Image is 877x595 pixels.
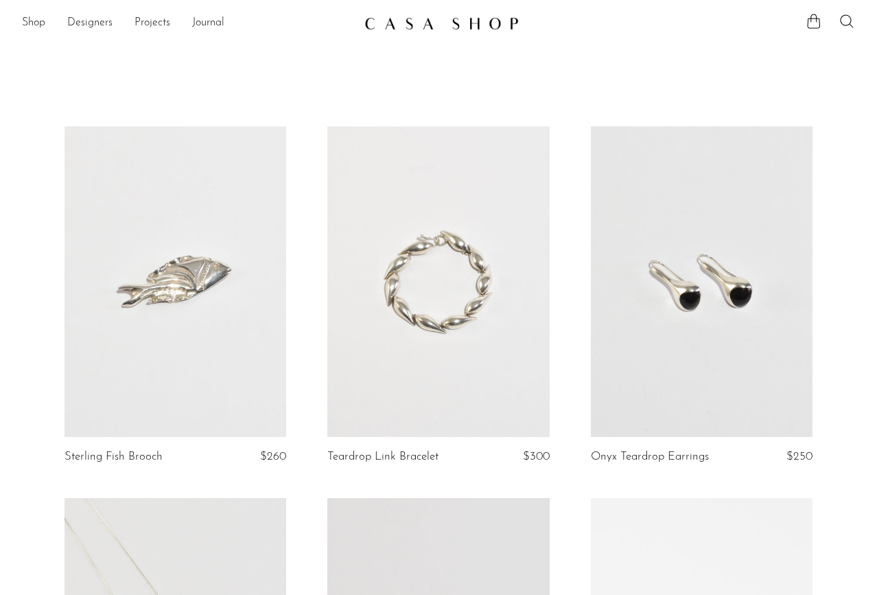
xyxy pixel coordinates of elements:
a: Shop [22,14,45,32]
a: Sterling Fish Brooch [65,451,163,463]
a: Journal [192,14,224,32]
ul: NEW HEADER MENU [22,12,353,35]
span: $300 [523,451,550,462]
a: Projects [135,14,170,32]
a: Designers [67,14,113,32]
nav: Desktop navigation [22,12,353,35]
span: $250 [786,451,812,462]
a: Onyx Teardrop Earrings [591,451,709,463]
span: $260 [260,451,286,462]
a: Teardrop Link Bracelet [327,451,438,463]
